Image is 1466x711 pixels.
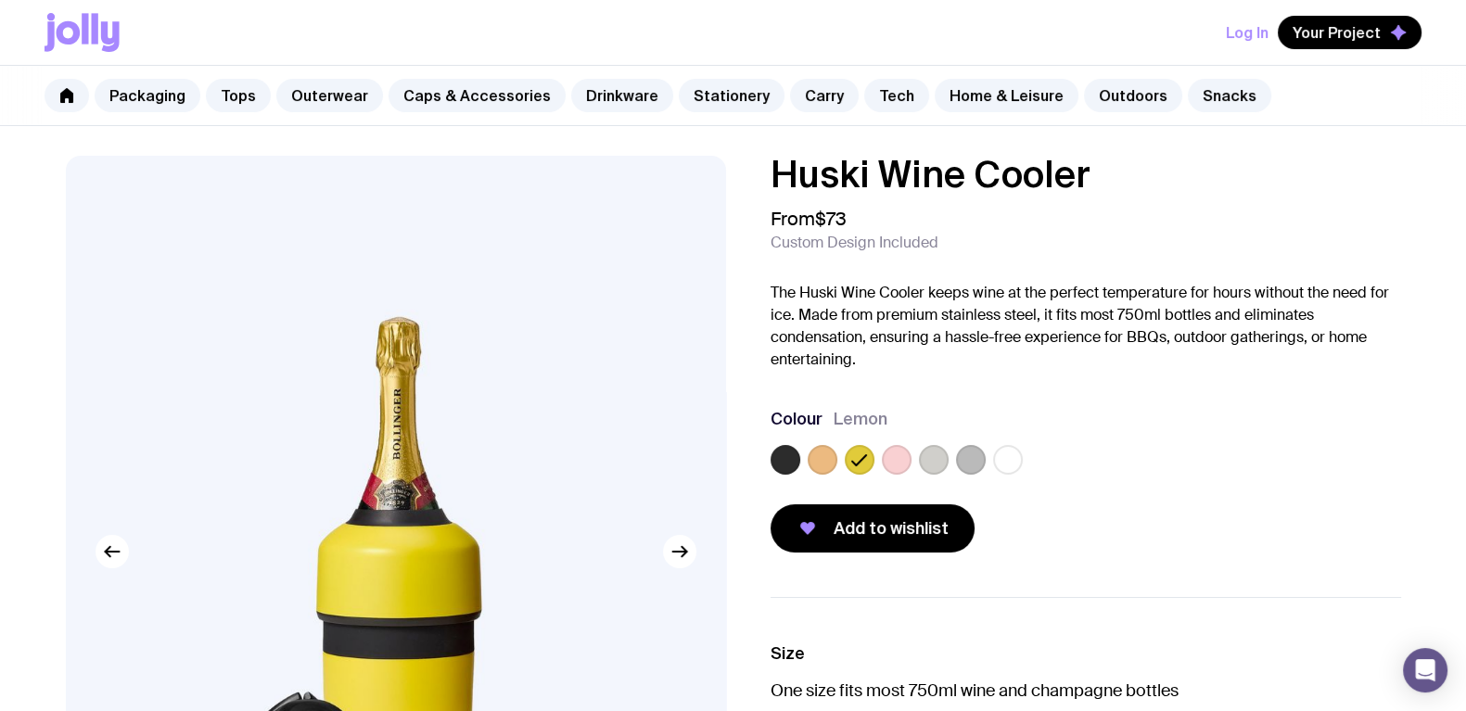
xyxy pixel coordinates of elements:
div: Open Intercom Messenger [1403,648,1447,692]
a: Tops [206,79,271,112]
p: One size fits most 750ml wine and champagne bottles [771,679,1401,702]
a: Carry [790,79,859,112]
a: Tech [864,79,929,112]
p: The Huski Wine Cooler keeps wine at the perfect temperature for hours without the need for ice. M... [771,282,1401,371]
h3: Colour [771,408,822,430]
a: Drinkware [571,79,673,112]
span: Lemon [834,408,887,430]
a: Stationery [679,79,784,112]
a: Home & Leisure [935,79,1078,112]
a: Outerwear [276,79,383,112]
a: Outdoors [1084,79,1182,112]
h3: Size [771,642,1401,665]
button: Your Project [1278,16,1421,49]
a: Snacks [1188,79,1271,112]
span: Your Project [1293,23,1381,42]
span: From [771,208,847,230]
button: Log In [1226,16,1268,49]
h1: Huski Wine Cooler [771,156,1401,193]
span: Custom Design Included [771,234,938,252]
span: $73 [815,207,847,231]
a: Packaging [95,79,200,112]
button: Add to wishlist [771,504,975,552]
a: Caps & Accessories [389,79,566,112]
span: Add to wishlist [834,517,949,540]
